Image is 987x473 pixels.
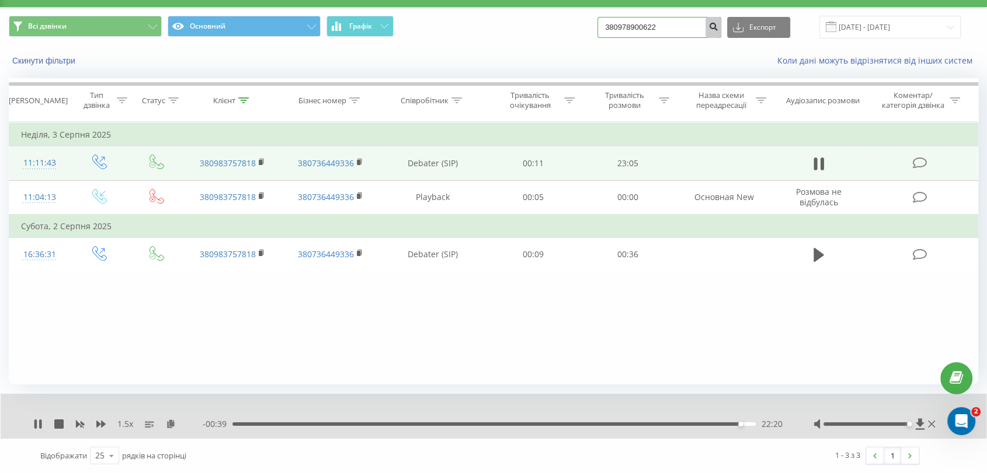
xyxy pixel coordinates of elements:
[117,418,133,430] span: 1.5 x
[499,90,561,110] div: Тривалість очікування
[168,16,321,37] button: Основний
[486,180,581,215] td: 00:05
[122,450,186,461] span: рядків на сторінці
[581,180,675,215] td: 00:00
[80,90,114,110] div: Тип дзвінка
[878,90,947,110] div: Коментар/категорія дзвінка
[380,146,485,180] td: Debater (SIP)
[298,191,354,202] a: 380736449336
[326,16,394,37] button: Графік
[200,248,256,260] a: 380983757818
[203,418,232,430] span: - 00:39
[380,237,485,271] td: Debater (SIP)
[738,422,743,426] div: Accessibility label
[401,96,449,106] div: Співробітник
[21,243,58,266] div: 16:36:31
[727,17,790,38] button: Експорт
[9,16,162,37] button: Всі дзвінки
[796,186,842,208] span: Розмова не відбулась
[200,157,256,169] a: 380983757818
[690,90,753,110] div: Назва схеми переадресації
[40,450,87,461] span: Відображати
[675,180,773,215] td: Основная New
[581,237,675,271] td: 00:36
[593,90,656,110] div: Тривалість розмови
[298,96,346,106] div: Бізнес номер
[947,407,975,435] iframe: Intercom live chat
[486,237,581,271] td: 00:09
[486,146,581,180] td: 00:11
[9,215,978,238] td: Субота, 2 Серпня 2025
[581,146,675,180] td: 23:05
[21,186,58,209] div: 11:04:13
[835,449,860,461] div: 1 - 3 з 3
[21,152,58,174] div: 11:11:43
[298,157,354,169] a: 380736449336
[142,96,165,106] div: Статус
[884,447,901,464] a: 1
[597,17,721,38] input: Пошук за номером
[298,248,354,260] a: 380736449336
[200,191,256,202] a: 380983757818
[9,55,81,66] button: Скинути фільтри
[907,422,912,426] div: Accessibility label
[380,180,485,215] td: Playback
[28,22,67,31] span: Всі дзвінки
[777,55,978,66] a: Коли дані можуть відрізнятися вiд інших систем
[786,96,860,106] div: Аудіозапис розмови
[9,123,978,146] td: Неділя, 3 Серпня 2025
[349,22,372,30] span: Графік
[971,407,981,416] span: 2
[213,96,235,106] div: Клієнт
[9,96,68,106] div: [PERSON_NAME]
[95,450,105,461] div: 25
[762,418,783,430] span: 22:20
